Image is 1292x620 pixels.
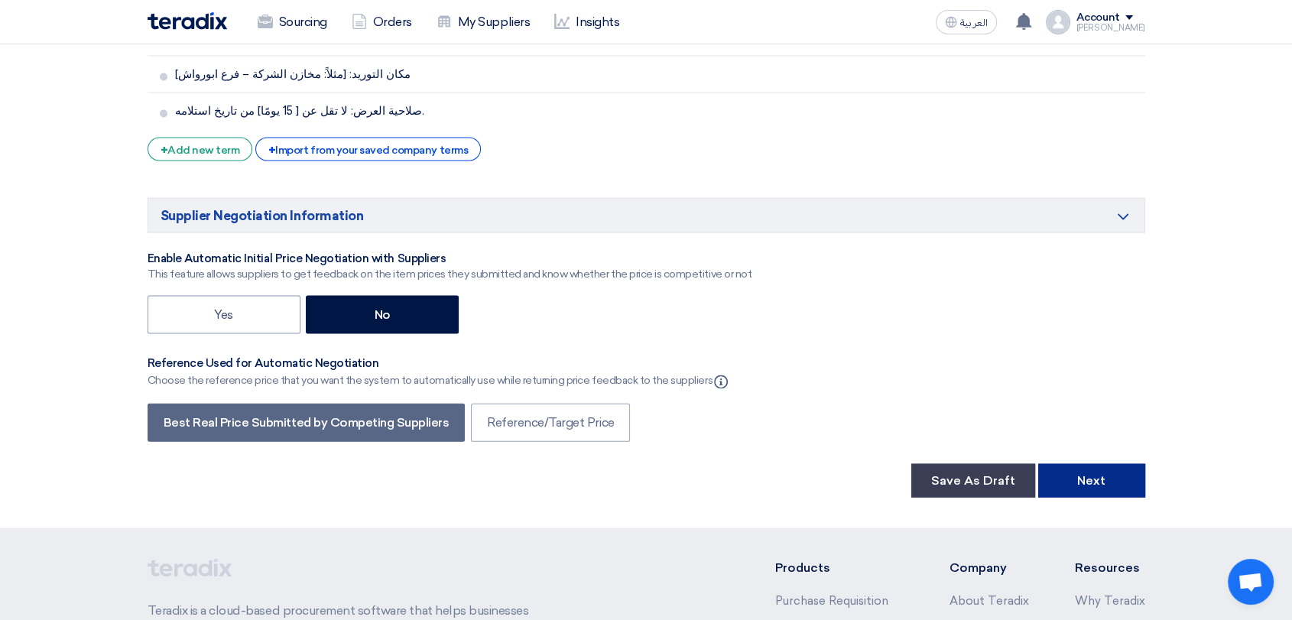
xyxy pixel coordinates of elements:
[268,143,276,157] span: +
[148,356,731,372] div: Reference Used for Automatic Negotiation
[1046,10,1070,34] img: profile_test.png
[911,464,1035,498] button: Save As Draft
[148,372,731,390] div: Choose the reference price that you want the system to automatically use while returning price fe...
[148,404,466,442] label: Best Real Price Submitted by Competing Suppliers
[245,5,339,39] a: Sourcing
[175,96,1139,125] input: Write here a term for your RFx (Optional)
[774,559,904,577] li: Products
[950,559,1029,577] li: Company
[542,5,631,39] a: Insights
[1075,559,1145,577] li: Resources
[424,5,542,39] a: My Suppliers
[306,296,459,334] label: No
[148,266,752,282] div: This feature allows suppliers to get feedback on the item prices they submitted and know whether ...
[1076,24,1145,32] div: [PERSON_NAME]
[960,18,988,28] span: العربية
[148,252,752,267] div: Enable Automatic Initial Price Negotiation with Suppliers
[950,594,1029,608] a: About Teradix
[175,60,1139,89] input: Write here a term for your RFx (Optional)
[161,143,168,157] span: +
[1076,11,1120,24] div: Account
[255,138,481,161] div: Import from your saved company terms
[471,404,630,442] label: Reference/Target Price
[936,10,997,34] button: العربية
[148,198,1145,233] h5: Supplier Negotiation Information
[148,296,300,334] label: Yes
[1228,559,1274,605] a: Open chat
[1075,594,1145,608] a: Why Teradix
[774,594,888,608] a: Purchase Requisition
[148,138,253,161] div: Add new term
[1038,464,1145,498] button: Next
[339,5,424,39] a: Orders
[148,12,227,30] img: Teradix logo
